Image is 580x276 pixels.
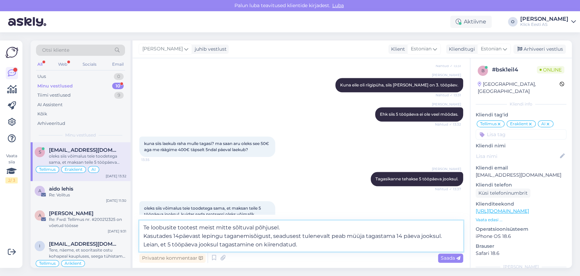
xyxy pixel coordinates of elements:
div: Kõik [37,111,47,117]
span: i [39,243,40,248]
span: b [481,68,485,73]
span: 13:35 [141,157,167,162]
span: info@etselekter.ee [49,241,120,247]
div: Web [57,60,69,69]
input: Lisa tag [476,129,566,140]
span: A [38,213,41,218]
a: [URL][DOMAIN_NAME] [476,208,529,214]
div: [DATE] 13:24 [105,267,126,273]
span: AI [541,122,546,126]
div: # bsk1eil4 [492,66,537,74]
span: Tagasikanne tehakse 5 tööpäeva jooksul. [375,176,458,181]
span: oleks siis võimalus teie toodetega sama, et maksan teile 5 tööpäeva jooksul, kuidas seda protsess... [144,206,262,223]
div: Klick Eesti AS [520,22,568,27]
div: 2 / 3 [5,177,18,183]
span: Annemari Oherd [49,210,93,216]
div: [DATE] 11:30 [106,198,126,203]
p: Klienditeekond [476,200,566,208]
span: [PERSON_NAME] [142,45,183,53]
p: Vaata edasi ... [476,217,566,223]
span: Tellimus [480,122,497,126]
div: [DATE] 9:31 [108,229,126,234]
span: [PERSON_NAME] [432,72,461,78]
div: [PERSON_NAME] [476,264,566,270]
p: [EMAIL_ADDRESS][DOMAIN_NAME] [476,172,566,179]
img: Askly Logo [5,46,18,59]
div: [DATE] 13:32 [106,174,126,179]
div: Socials [81,60,98,69]
span: kuna siis laekub raha mulle tagasi? ma saan aru oleks see 50€ aga me räägime 400€ täpselt 5ndal p... [144,141,270,152]
p: Kliendi email [476,164,566,172]
div: Re: Fwd: Tellimus nr. #200212325 on võetud töösse [49,216,126,229]
span: Nähtud ✓ 13:31 [436,93,461,98]
span: Tellimus [39,261,56,265]
span: Luba [330,2,346,9]
div: Privaatne kommentaar [139,254,206,263]
span: s [39,149,41,155]
div: Tere, näeme, et sooritasite ostu kohapeal kaupluses, seega tühistame epoe tellimuse ära. [49,247,126,259]
div: Minu vestlused [37,83,73,90]
div: juhib vestlust [192,46,227,53]
div: Arhiveeritud [37,120,65,127]
div: Küsi telefoninumbrit [476,189,530,198]
div: [GEOGRAPHIC_DATA], [GEOGRAPHIC_DATA] [478,81,560,95]
div: AI Assistent [37,101,63,108]
span: [PERSON_NAME] [432,166,461,172]
span: Äriklient [65,261,82,265]
div: Klienditugi [446,46,475,53]
span: siimkurs1@gmail.com [49,147,120,153]
span: Minu vestlused [65,132,96,138]
p: Safari 18.6 [476,250,566,257]
div: Re: Volitus [49,192,126,198]
input: Lisa nimi [476,152,559,160]
span: aido lehis [49,186,73,192]
div: Aktiivne [450,16,492,28]
div: oleks siis võimalus teie toodetega sama, et maksan teile 5 tööpäeva jooksul, kuidas seda protsess... [49,153,126,165]
div: O [508,17,517,27]
p: Operatsioonisüsteem [476,226,566,233]
span: Eraklient [510,122,528,126]
a: [PERSON_NAME]Klick Eesti AS [520,16,576,27]
span: Estonian [411,45,432,53]
div: Arhiveeri vestlus [513,45,566,54]
div: Email [111,60,125,69]
span: Nähtud ✓ 13:37 [435,186,461,192]
span: Kuna eile oli riigipüha, siis [PERSON_NAME] on 3. tööpäev. [340,82,458,87]
div: 9 [114,92,124,99]
p: Kliendi nimi [476,142,566,149]
span: Otsi kliente [42,47,69,54]
span: Ehk siis 5 tööpäeva ei ole veel möödas. [380,112,458,117]
p: Brauser [476,243,566,250]
span: Nähtud ✓ 13:32 [435,122,461,127]
p: Kliendi telefon [476,181,566,189]
span: Eraklient [65,167,83,172]
div: Uus [37,73,46,80]
div: All [36,60,44,69]
textarea: Te loobusite tootest meist mitte sõltuval põhjusel. Kasutades 14päevast lepingu taganemisõigust, ... [139,221,463,251]
p: iPhone OS 18.6 [476,233,566,240]
span: a [38,188,41,193]
div: Vaata siia [5,153,18,183]
div: Klient [388,46,405,53]
span: AI [91,167,96,172]
span: Nähtud ✓ 13:31 [436,63,461,68]
span: Estonian [481,45,502,53]
span: Tellimus [39,167,56,172]
div: Tiimi vestlused [37,92,71,99]
div: Kliendi info [476,101,566,107]
div: 10 [112,83,124,90]
span: Saada [441,255,460,261]
div: 0 [114,73,124,80]
div: [PERSON_NAME] [520,16,568,22]
span: [PERSON_NAME] [432,102,461,107]
span: Online [537,66,564,74]
p: Kliendi tag'id [476,111,566,118]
